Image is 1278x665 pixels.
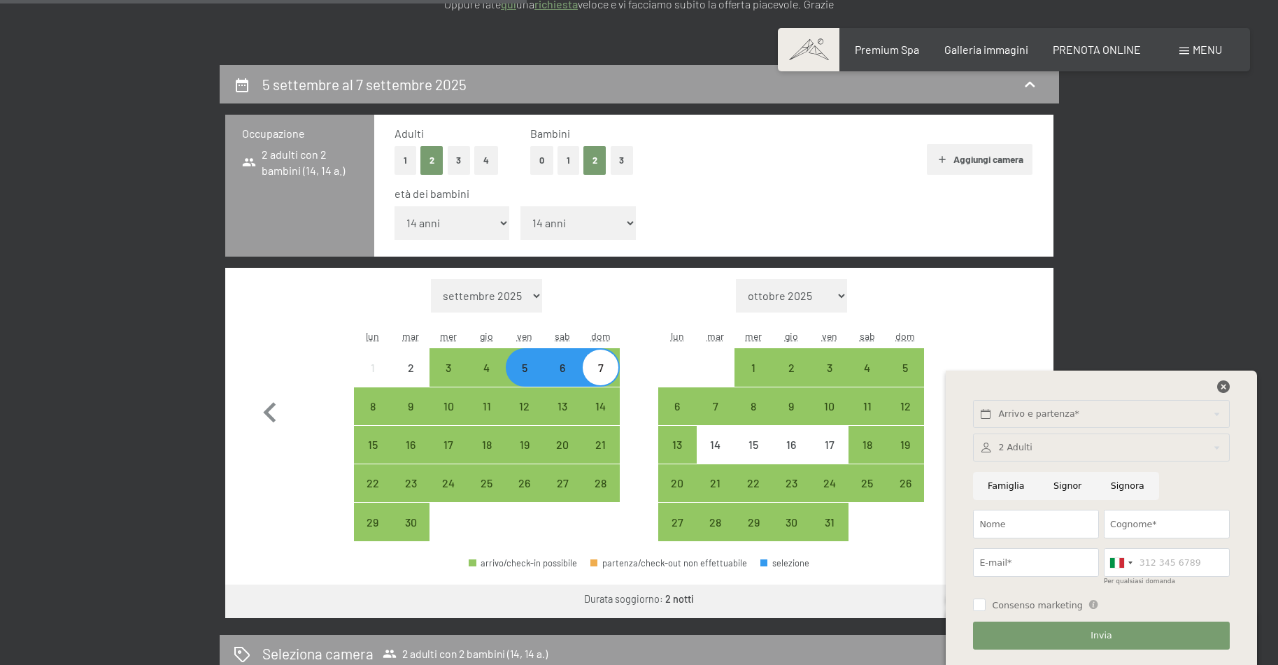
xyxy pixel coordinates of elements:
div: 24 [811,478,846,513]
div: Sun Sep 28 2025 [581,464,619,502]
div: 28 [698,517,733,552]
div: arrivo/check-in possibile [544,348,581,386]
div: arrivo/check-in possibile [772,348,810,386]
div: 30 [774,517,809,552]
div: arrivo/check-in non effettuabile [734,426,772,464]
abbr: domenica [895,330,915,342]
div: arrivo/check-in possibile [849,426,886,464]
div: Sun Oct 26 2025 [886,464,924,502]
div: Durata soggiorno: [584,592,694,606]
div: arrivo/check-in possibile [734,387,772,425]
div: 21 [583,439,618,474]
span: Menu [1193,43,1222,56]
div: Tue Sep 16 2025 [392,426,429,464]
div: Mon Sep 01 2025 [354,348,392,386]
div: Sun Oct 05 2025 [886,348,924,386]
div: Sat Sep 20 2025 [544,426,581,464]
h3: Occupazione [242,126,357,141]
abbr: giovedì [785,330,798,342]
div: 1 [736,362,771,397]
button: 3 [611,146,634,175]
div: Mon Oct 20 2025 [658,464,696,502]
div: 28 [583,478,618,513]
div: Sat Sep 06 2025 [544,348,581,386]
div: arrivo/check-in possibile [506,387,544,425]
div: 29 [736,517,771,552]
div: arrivo/check-in possibile [697,387,734,425]
div: 30 [393,517,428,552]
div: arrivo/check-in possibile [810,503,848,541]
div: arrivo/check-in possibile [658,387,696,425]
div: 19 [507,439,542,474]
label: Per qualsiasi domanda [1104,578,1175,585]
div: arrivo/check-in possibile [354,387,392,425]
div: arrivo/check-in possibile [581,426,619,464]
button: Mese successivo [988,279,1028,542]
div: 20 [660,478,695,513]
div: Tue Sep 02 2025 [392,348,429,386]
abbr: domenica [591,330,611,342]
div: 9 [393,401,428,436]
input: 312 345 6789 [1104,548,1230,577]
abbr: venerdì [822,330,837,342]
abbr: sabato [860,330,875,342]
div: 5 [507,362,542,397]
div: arrivo/check-in possibile [886,387,924,425]
div: arrivo/check-in possibile [506,348,544,386]
abbr: mercoledì [745,330,762,342]
button: 0 [530,146,553,175]
div: arrivo/check-in possibile [469,559,577,568]
div: arrivo/check-in possibile [886,348,924,386]
div: Fri Sep 12 2025 [506,387,544,425]
div: Sun Sep 21 2025 [581,426,619,464]
div: Fri Oct 10 2025 [810,387,848,425]
div: arrivo/check-in possibile [734,464,772,502]
div: 16 [393,439,428,474]
div: Mon Sep 15 2025 [354,426,392,464]
div: arrivo/check-in possibile [849,387,886,425]
div: Wed Oct 22 2025 [734,464,772,502]
div: arrivo/check-in possibile [658,503,696,541]
div: Tue Oct 28 2025 [697,503,734,541]
div: 31 [811,517,846,552]
div: 16 [774,439,809,474]
div: 15 [355,439,390,474]
span: Adulti [395,127,424,140]
div: arrivo/check-in non effettuabile [354,348,392,386]
div: Thu Oct 09 2025 [772,387,810,425]
div: arrivo/check-in possibile [392,464,429,502]
div: Mon Sep 08 2025 [354,387,392,425]
div: arrivo/check-in possibile [658,464,696,502]
div: arrivo/check-in possibile [849,348,886,386]
div: 11 [469,401,504,436]
div: 21 [698,478,733,513]
abbr: martedì [707,330,724,342]
div: Wed Oct 15 2025 [734,426,772,464]
div: Sun Sep 14 2025 [581,387,619,425]
button: Mese precedente [250,279,290,542]
div: 27 [660,517,695,552]
div: 10 [811,401,846,436]
div: arrivo/check-in possibile [468,464,506,502]
abbr: lunedì [671,330,684,342]
div: arrivo/check-in possibile [810,387,848,425]
div: arrivo/check-in non effettuabile [810,426,848,464]
div: Sat Oct 11 2025 [849,387,886,425]
div: arrivo/check-in possibile [468,348,506,386]
div: arrivo/check-in possibile [581,387,619,425]
span: Premium Spa [855,43,919,56]
div: 19 [888,439,923,474]
button: 2 [583,146,606,175]
div: Italy (Italia): +39 [1105,549,1137,576]
div: Thu Oct 16 2025 [772,426,810,464]
h2: Seleziona camera [262,643,374,664]
div: arrivo/check-in possibile [886,464,924,502]
div: arrivo/check-in possibile [392,503,429,541]
div: arrivo/check-in possibile [849,464,886,502]
div: 8 [736,401,771,436]
div: arrivo/check-in possibile [506,464,544,502]
div: Mon Sep 29 2025 [354,503,392,541]
div: 27 [545,478,580,513]
div: arrivo/check-in possibile [354,426,392,464]
div: 22 [736,478,771,513]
